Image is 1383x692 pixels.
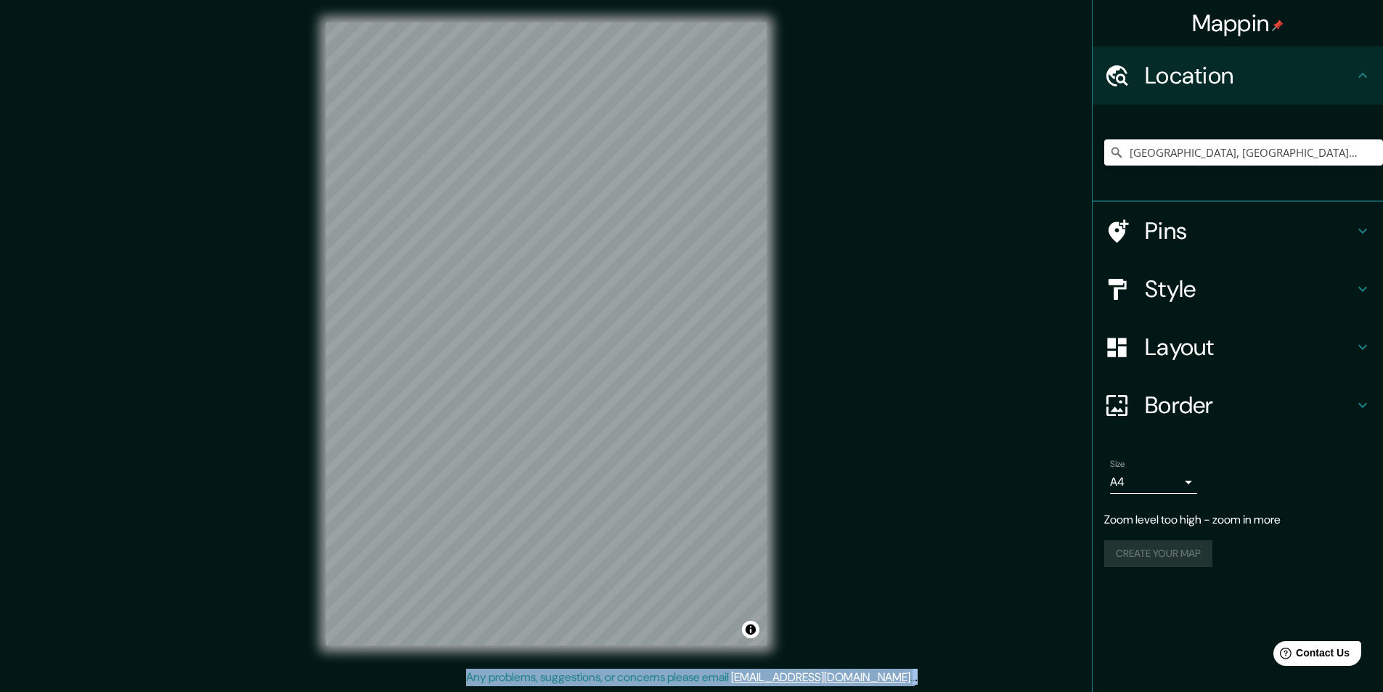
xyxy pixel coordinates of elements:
div: . [915,669,918,686]
canvas: Map [326,23,767,646]
div: Layout [1093,318,1383,376]
div: Location [1093,46,1383,105]
img: pin-icon.png [1272,20,1284,31]
div: . [913,669,915,686]
h4: Mappin [1192,9,1284,38]
h4: Border [1145,391,1354,420]
iframe: Help widget launcher [1254,635,1367,676]
div: Style [1093,260,1383,318]
div: Border [1093,376,1383,434]
p: Any problems, suggestions, or concerns please email . [466,669,913,686]
div: Pins [1093,202,1383,260]
button: Toggle attribution [742,621,759,638]
input: Pick your city or area [1104,139,1383,166]
label: Size [1110,458,1125,471]
h4: Location [1145,61,1354,90]
h4: Style [1145,274,1354,304]
h4: Pins [1145,216,1354,245]
p: Zoom level too high - zoom in more [1104,511,1371,529]
h4: Layout [1145,333,1354,362]
div: A4 [1110,471,1197,494]
a: [EMAIL_ADDRESS][DOMAIN_NAME] [731,669,910,685]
